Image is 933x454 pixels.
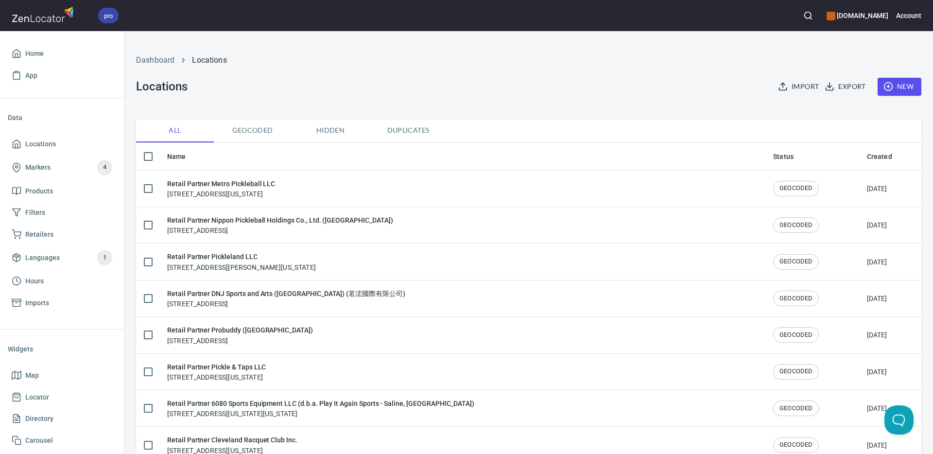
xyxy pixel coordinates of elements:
span: Export [827,81,865,93]
span: Languages [25,252,60,264]
button: Account [896,5,921,26]
span: pro [98,11,119,21]
button: color-CE600E [827,12,835,20]
div: [STREET_ADDRESS] [167,288,405,309]
div: [STREET_ADDRESS][PERSON_NAME][US_STATE] [167,251,316,272]
a: Products [8,180,116,202]
a: Markers4 [8,155,116,180]
h3: Locations [136,80,187,93]
span: App [25,70,37,82]
img: zenlocator [12,4,77,25]
span: GEOCODED [774,184,818,193]
h6: Retail Partner 6080 Sports Equipment LLC (d.b.a. Play It Again Sports - Saline, [GEOGRAPHIC_DATA]) [167,398,474,409]
h6: Retail Partner Nippon Pickleball Holdings Co., Ltd. ([GEOGRAPHIC_DATA]) [167,215,393,226]
span: Import [780,81,819,93]
a: Languages1 [8,245,116,270]
div: [STREET_ADDRESS] [167,325,313,345]
span: 1 [97,252,112,263]
th: Status [765,143,859,171]
div: [STREET_ADDRESS] [167,215,393,235]
div: [STREET_ADDRESS][US_STATE] [167,178,275,199]
span: Markers [25,161,51,174]
h6: Retail Partner Pickle & Taps LLC [167,362,266,372]
button: Export [823,78,869,96]
a: Filters [8,202,116,224]
a: Carousel [8,430,116,452]
button: Search [797,5,819,26]
h6: Retail Partner Metro Pickleball LLC [167,178,275,189]
a: Map [8,365,116,386]
div: [STREET_ADDRESS][US_STATE][US_STATE] [167,398,474,419]
span: Home [25,48,44,60]
span: Geocoded [220,124,286,137]
div: [DATE] [867,367,887,377]
div: [DATE] [867,184,887,193]
span: GEOCODED [774,257,818,266]
nav: breadcrumb [136,54,921,66]
h6: Retail Partner Probuddy ([GEOGRAPHIC_DATA]) [167,325,313,335]
div: pro [98,8,119,23]
h6: Retail Partner DNJ Sports and Arts ([GEOGRAPHIC_DATA]) (茗浤國際有限公司) [167,288,405,299]
span: GEOCODED [774,440,818,450]
li: Data [8,106,116,129]
a: Hours [8,270,116,292]
div: [DATE] [867,403,887,413]
span: Imports [25,297,49,309]
span: Carousel [25,435,53,447]
a: Locator [8,386,116,408]
span: Locator [25,391,49,403]
span: Filters [25,207,45,219]
th: Name [159,143,765,171]
li: Widgets [8,337,116,361]
span: Hidden [297,124,363,137]
th: Created [859,143,921,171]
span: GEOCODED [774,404,818,413]
button: New [878,78,921,96]
span: Retailers [25,228,53,241]
a: Locations [192,55,226,65]
a: Imports [8,292,116,314]
a: Dashboard [136,55,174,65]
span: All [142,124,208,137]
span: Directory [25,413,53,425]
span: Map [25,369,39,382]
span: Duplicates [375,124,441,137]
span: Locations [25,138,56,150]
div: [DATE] [867,440,887,450]
div: Manage your apps [827,5,888,26]
a: Retailers [8,224,116,245]
a: Directory [8,408,116,430]
div: [DATE] [867,294,887,303]
h6: Retail Partner Cleveland Racquet Club Inc. [167,435,297,445]
span: 4 [97,162,112,173]
span: GEOCODED [774,331,818,340]
button: Import [776,78,823,96]
span: New [885,81,914,93]
span: Hours [25,275,44,287]
span: GEOCODED [774,367,818,376]
h6: Retail Partner Pickleland LLC [167,251,316,262]
span: GEOCODED [774,294,818,303]
div: [DATE] [867,257,887,267]
h6: [DOMAIN_NAME] [827,10,888,21]
span: GEOCODED [774,221,818,230]
div: [DATE] [867,220,887,230]
a: App [8,65,116,87]
iframe: Help Scout Beacon - Open [884,405,914,435]
div: [DATE] [867,330,887,340]
h6: Account [896,10,921,21]
a: Locations [8,133,116,155]
a: Home [8,43,116,65]
div: [STREET_ADDRESS][US_STATE] [167,362,266,382]
span: Products [25,185,53,197]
